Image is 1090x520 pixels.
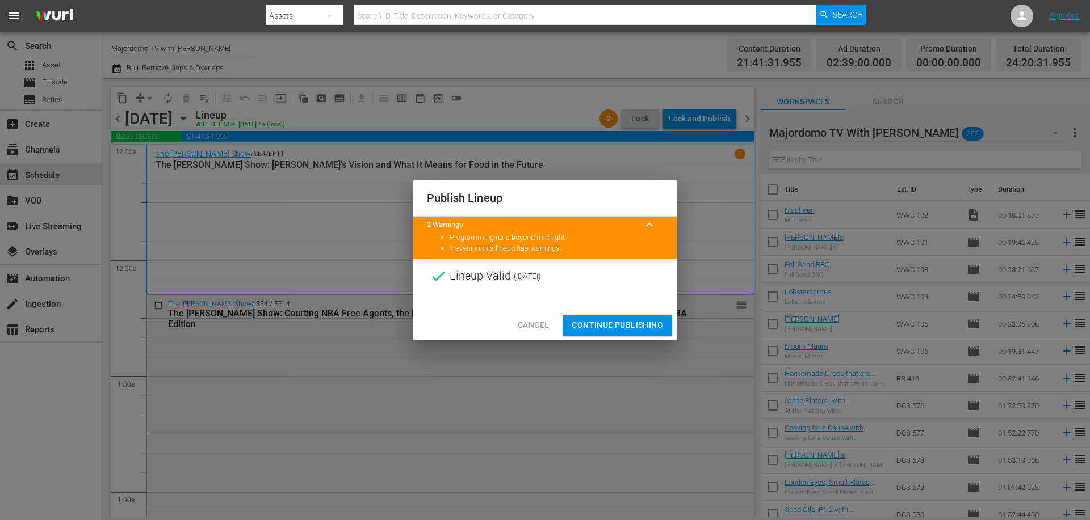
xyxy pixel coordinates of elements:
[509,315,558,336] button: Cancel
[27,3,82,29] img: ans4CAIJ8jUAAAAAAAAAAAAAAAAAAAAAAAAgQb4GAAAAAAAAAAAAAAAAAAAAAAAAJMjXAAAAAAAAAAAAAAAAAAAAAAAAgAT5G...
[518,318,549,332] span: Cancel
[450,232,663,243] li: Programming runs beyond midnight
[427,219,636,230] title: 2 Warnings
[643,218,656,231] span: keyboard_arrow_up
[7,9,20,23] span: menu
[413,259,677,293] div: Lineup Valid
[450,243,663,254] li: 1 event in this lineup has warnings.
[1050,11,1079,20] a: Sign Out
[636,211,663,238] button: keyboard_arrow_up
[514,268,541,285] span: ( [DATE] )
[572,318,663,332] span: Continue Publishing
[563,315,672,336] button: Continue Publishing
[833,5,863,25] span: Search
[427,189,663,207] h2: Publish Lineup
